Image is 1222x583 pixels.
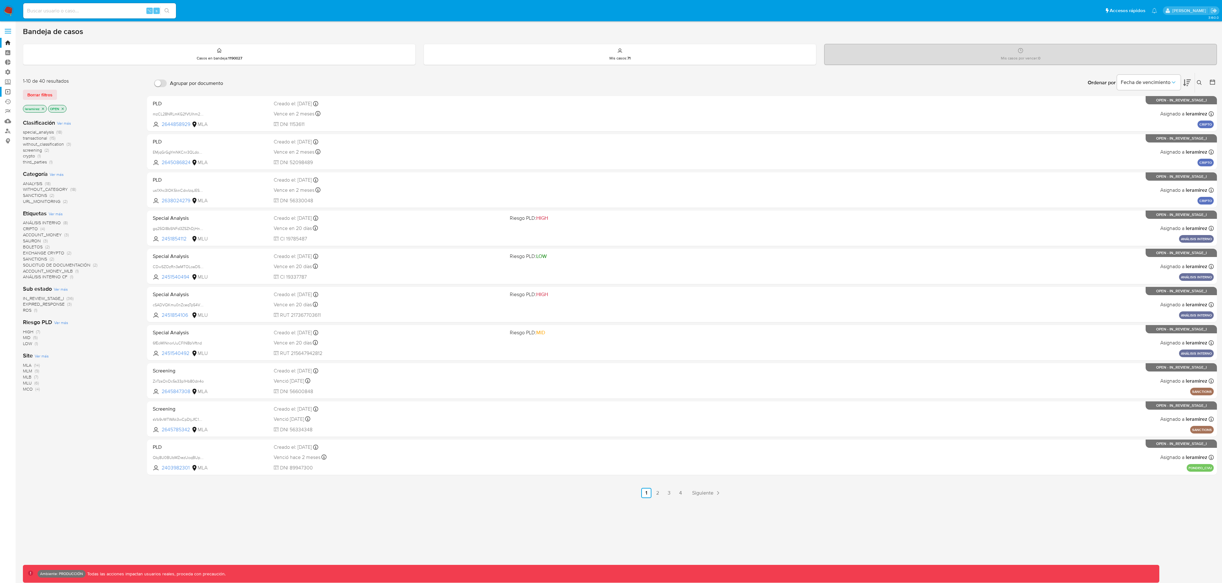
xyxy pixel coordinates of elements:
[40,573,83,575] p: Ambiente: PRODUCCIÓN
[1110,7,1145,14] span: Accesos rápidos
[1152,8,1157,13] a: Notificaciones
[160,6,173,15] button: search-icon
[1211,7,1217,14] a: Salir
[156,8,158,14] span: s
[147,8,152,14] span: ⌥
[1172,8,1208,14] p: leandrojossue.ramirez@mercadolibre.com.co
[23,7,176,15] input: Buscar usuario o caso...
[86,571,226,577] p: Todas las acciones impactan usuarios reales, proceda con precaución.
